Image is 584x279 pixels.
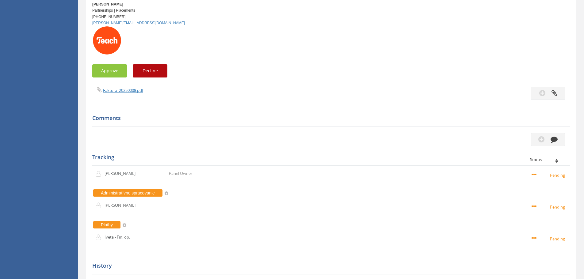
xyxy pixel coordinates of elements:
button: Decline [133,64,167,77]
h5: History [92,263,565,269]
img: AIorK4xE5C_RDg-wFsFx_CgMFdplLAR-fFnCNyfMdYY7Pf6DxMe5EWwvWfkbuSYsvHxsy65iEMT_z2k [92,26,122,55]
small: Pending [532,235,567,242]
img: user-icon.png [95,202,105,209]
img: user-icon.png [95,171,105,177]
div: Status [530,157,565,162]
p: Iveta - Fin. op. [105,234,140,240]
small: Pending [532,203,567,210]
h5: Tracking [92,154,565,160]
small: Pending [532,172,567,178]
p: [PERSON_NAME] [105,202,140,208]
a: Faktura_20250008.pdf [103,88,143,93]
p: Panel Owner [169,171,192,176]
p: [PERSON_NAME] [105,171,140,176]
span: Administratívne spracovanie [93,189,162,197]
img: user-icon.png [95,234,105,240]
h5: Comments [92,115,565,121]
span: Partnerships | Placements [92,8,135,13]
span: Platby [93,221,120,228]
span: [PHONE_NUMBER] [92,15,125,19]
b: [PERSON_NAME] [92,2,123,6]
a: [PERSON_NAME][EMAIL_ADDRESS][DOMAIN_NAME] [92,21,185,25]
button: Approve [92,64,127,77]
